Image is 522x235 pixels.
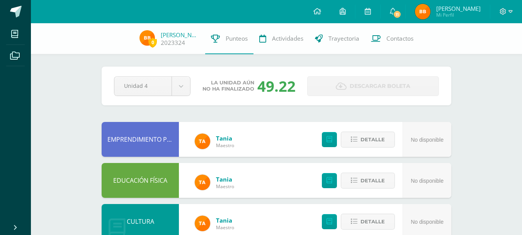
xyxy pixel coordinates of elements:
button: Detalle [341,173,395,189]
a: Contactos [365,23,419,54]
span: No disponible [411,178,444,184]
span: Maestro [216,224,234,231]
span: [PERSON_NAME] [436,5,481,12]
span: Unidad 4 [124,77,162,95]
a: Punteos [205,23,253,54]
span: Contactos [386,34,413,43]
span: No disponible [411,137,444,143]
span: 0 [148,38,157,47]
a: Tania [216,216,234,224]
span: Mi Perfil [436,12,481,18]
span: Trayectoria [328,34,359,43]
span: Detalle [360,173,385,188]
button: Detalle [341,214,395,230]
img: dae9738f873aa1ed354f6f623e778974.png [415,4,430,19]
a: Trayectoria [309,23,365,54]
a: Tania [216,134,234,142]
img: dae9738f873aa1ed354f6f623e778974.png [139,30,155,46]
span: Detalle [360,132,385,147]
a: [PERSON_NAME] [161,31,199,39]
img: feaeb2f9bb45255e229dc5fdac9a9f6b.png [195,175,210,190]
img: feaeb2f9bb45255e229dc5fdac9a9f6b.png [195,134,210,149]
span: No disponible [411,219,444,225]
button: Detalle [341,132,395,148]
div: 49.22 [257,76,296,96]
span: Maestro [216,142,234,149]
span: La unidad aún no ha finalizado [202,80,254,92]
span: Punteos [226,34,248,43]
img: feaeb2f9bb45255e229dc5fdac9a9f6b.png [195,216,210,231]
span: Detalle [360,214,385,229]
div: EMPRENDIMIENTO PARA LA PRODUCTIVIDAD [102,122,179,157]
a: 2023324 [161,39,185,47]
span: Maestro [216,183,234,190]
a: Tania [216,175,234,183]
span: 11 [393,10,401,19]
a: Actividades [253,23,309,54]
a: Unidad 4 [114,77,190,96]
span: Actividades [272,34,303,43]
div: EDUCACIÓN FÍSICA [102,163,179,198]
span: Descargar boleta [350,77,410,96]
